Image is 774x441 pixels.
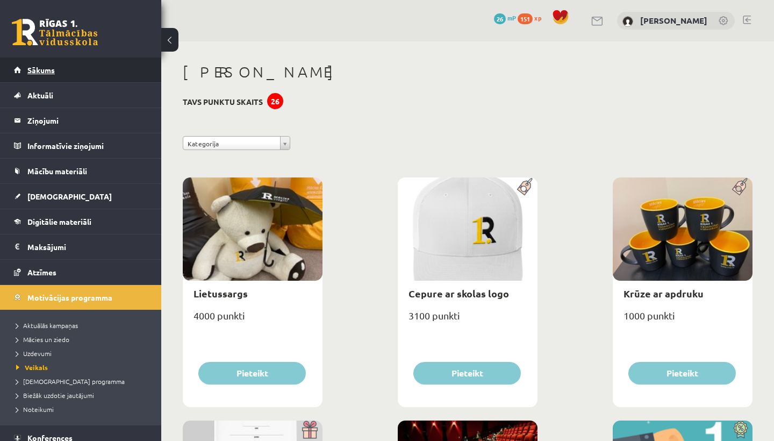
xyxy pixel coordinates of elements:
img: Dāvana ar pārsteigumu [298,421,322,439]
img: Adriana Villa [622,16,633,27]
a: Informatīvie ziņojumi [14,133,148,158]
a: Kategorija [183,136,290,150]
a: 151 xp [518,13,547,22]
span: Veikals [16,363,48,372]
a: Sākums [14,58,148,82]
div: 26 [267,93,283,109]
span: Mācību materiāli [27,166,87,176]
a: Veikals [16,362,150,372]
a: Mācies un ziedo [16,335,150,344]
span: Biežāk uzdotie jautājumi [16,391,94,400]
button: Pieteikt [198,362,306,385]
div: 1000 punkti [613,307,752,333]
a: 26 mP [494,13,516,22]
a: Rīgas 1. Tālmācības vidusskola [12,19,98,46]
button: Pieteikt [628,362,736,385]
img: Populāra prece [728,177,752,196]
a: Motivācijas programma [14,285,148,310]
a: [PERSON_NAME] [640,15,707,26]
span: Digitālie materiāli [27,217,91,226]
span: [DEMOGRAPHIC_DATA] programma [16,377,125,386]
span: Kategorija [188,137,276,151]
span: Atzīmes [27,267,56,277]
a: Digitālie materiāli [14,209,148,234]
a: [DEMOGRAPHIC_DATA] programma [16,376,150,386]
span: Aktuālās kampaņas [16,321,78,330]
legend: Ziņojumi [27,108,148,133]
div: 3100 punkti [398,307,537,333]
img: Atlaide [728,421,752,439]
span: 26 [494,13,506,24]
a: Uzdevumi [16,348,150,358]
h1: [PERSON_NAME] [183,63,752,81]
a: Atzīmes [14,260,148,284]
a: Maksājumi [14,234,148,259]
span: xp [534,13,541,22]
span: Noteikumi [16,405,54,414]
a: Biežāk uzdotie jautājumi [16,390,150,400]
a: [DEMOGRAPHIC_DATA] [14,184,148,209]
h3: Tavs punktu skaits [183,97,263,106]
a: Aktuāli [14,83,148,108]
a: Cepure ar skolas logo [408,287,509,300]
span: Motivācijas programma [27,293,112,302]
span: 151 [518,13,533,24]
legend: Maksājumi [27,234,148,259]
a: Krūze ar apdruku [623,287,704,300]
span: [DEMOGRAPHIC_DATA] [27,191,112,201]
a: Noteikumi [16,404,150,414]
span: Uzdevumi [16,349,52,358]
legend: Informatīvie ziņojumi [27,133,148,158]
span: Sākums [27,65,55,75]
a: Ziņojumi [14,108,148,133]
button: Pieteikt [413,362,521,385]
a: Lietussargs [193,287,248,300]
span: Aktuāli [27,90,53,100]
a: Aktuālās kampaņas [16,321,150,330]
span: mP [507,13,516,22]
a: Mācību materiāli [14,159,148,183]
img: Populāra prece [513,177,537,196]
div: 4000 punkti [183,307,322,333]
span: Mācies un ziedo [16,335,69,344]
